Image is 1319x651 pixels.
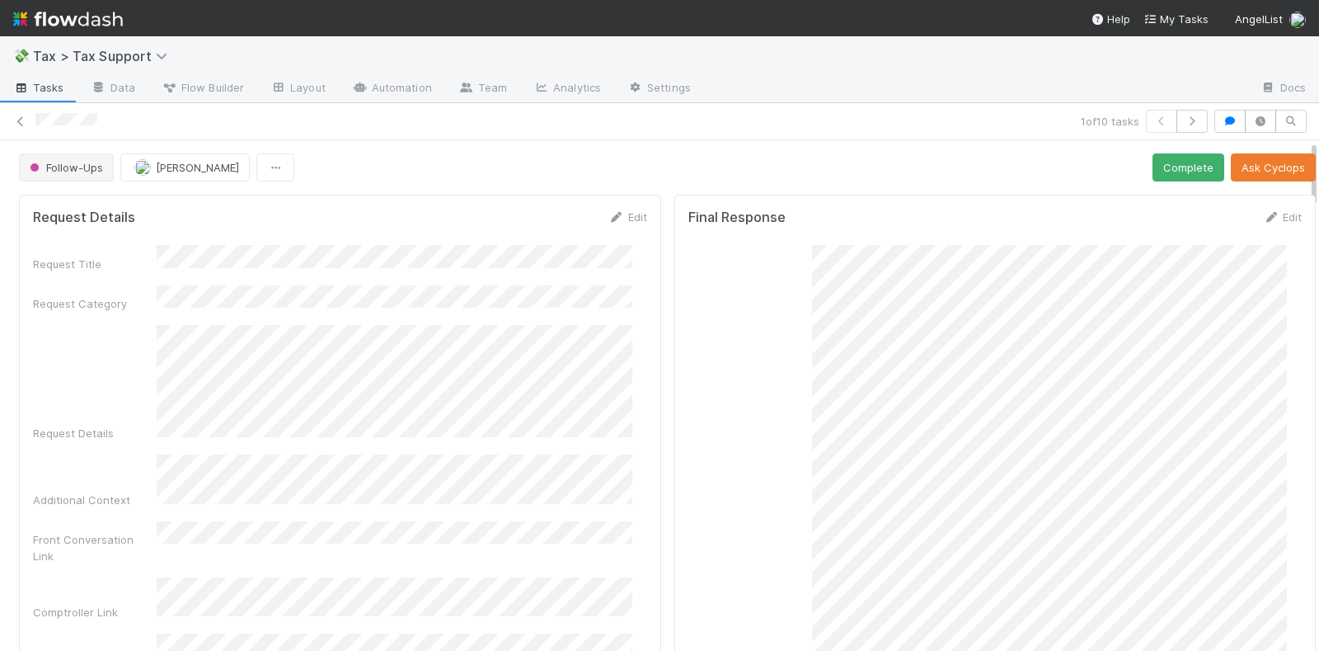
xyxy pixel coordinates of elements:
[1091,11,1130,27] div: Help
[614,76,704,102] a: Settings
[162,79,244,96] span: Flow Builder
[608,210,647,224] a: Edit
[688,210,786,226] h5: Final Response
[520,76,614,102] a: Analytics
[26,161,103,174] span: Follow-Ups
[445,76,520,102] a: Team
[1247,76,1319,102] a: Docs
[1081,113,1139,130] span: 1 of 10 tasks
[1289,12,1306,28] img: avatar_cc3a00d7-dd5c-4a2f-8d58-dd6545b20c0d.png
[13,49,30,63] span: 💸
[19,153,114,182] button: Follow-Ups
[33,492,157,508] div: Additional Context
[33,531,157,564] div: Front Conversation Link
[33,425,157,441] div: Request Details
[120,153,250,182] button: [PERSON_NAME]
[33,295,157,312] div: Request Category
[1263,210,1302,224] a: Edit
[1143,11,1209,27] a: My Tasks
[13,5,123,33] img: logo-inverted-e16ddd16eac7371096b0.svg
[1235,12,1283,26] span: AngelList
[33,256,157,272] div: Request Title
[156,161,239,174] span: [PERSON_NAME]
[33,48,176,64] span: Tax > Tax Support
[13,79,64,96] span: Tasks
[1152,153,1224,182] button: Complete
[33,210,135,226] h5: Request Details
[77,76,148,102] a: Data
[148,76,257,102] a: Flow Builder
[339,76,445,102] a: Automation
[134,159,151,176] img: avatar_6db445ce-3f56-49af-8247-57cf2b85f45b.png
[257,76,339,102] a: Layout
[1231,153,1316,182] button: Ask Cyclops
[33,604,157,620] div: Comptroller Link
[1143,12,1209,26] span: My Tasks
